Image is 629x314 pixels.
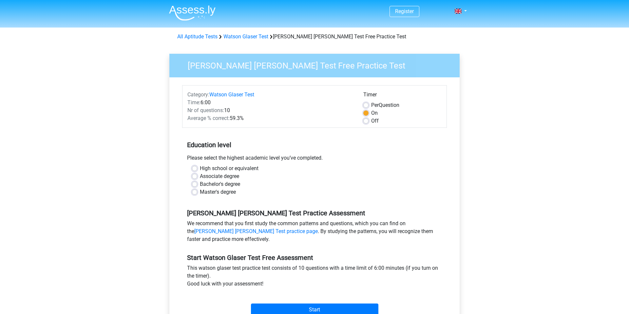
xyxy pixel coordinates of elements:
[187,99,200,106] span: Time:
[371,117,379,125] label: Off
[175,33,454,41] div: [PERSON_NAME] [PERSON_NAME] Test Free Practice Test
[200,180,240,188] label: Bachelor's degree
[182,99,358,107] div: 6:00
[182,264,447,290] div: This watson glaser test practice test consists of 10 questions with a time limit of 6:00 minutes ...
[177,33,218,40] a: All Aptitude Tests
[187,115,230,121] span: Average % correct:
[182,220,447,246] div: We recommend that you first study the common patterns and questions, which you can find on the . ...
[371,101,399,109] label: Question
[182,154,447,165] div: Please select the highest academic level you’ve completed.
[180,58,455,71] h3: [PERSON_NAME] [PERSON_NAME] Test Free Practice Test
[169,5,216,21] img: Assessly
[187,254,442,262] h5: Start Watson Glaser Test Free Assessment
[200,188,236,196] label: Master's degree
[187,91,209,98] span: Category:
[395,8,414,14] a: Register
[371,102,379,108] span: Per
[209,91,254,98] a: Watson Glaser Test
[200,172,239,180] label: Associate degree
[194,228,318,234] a: [PERSON_NAME] [PERSON_NAME] Test practice page
[200,165,258,172] label: High school or equivalent
[187,107,224,113] span: Nr of questions:
[182,114,358,122] div: 59.3%
[187,138,442,151] h5: Education level
[223,33,268,40] a: Watson Glaser Test
[363,91,442,101] div: Timer
[182,107,358,114] div: 10
[371,109,378,117] label: On
[187,209,442,217] h5: [PERSON_NAME] [PERSON_NAME] Test Practice Assessment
